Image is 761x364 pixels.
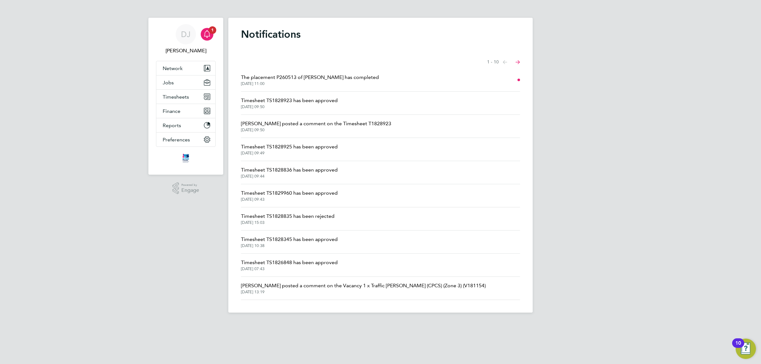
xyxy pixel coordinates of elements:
button: Open Resource Center, 10 new notifications [736,339,756,359]
a: 1 [201,24,213,44]
span: Timesheet TS1828345 has been approved [241,236,338,243]
span: [DATE] 09:50 [241,104,338,109]
nav: Main navigation [148,18,223,175]
a: Timesheet TS1828835 has been rejected[DATE] 15:03 [241,212,335,225]
button: Finance [156,104,215,118]
a: The placement P260513 of [PERSON_NAME] has completed[DATE] 11:00 [241,74,379,86]
span: [PERSON_NAME] posted a comment on the Timesheet T1828923 [241,120,391,127]
span: [PERSON_NAME] posted a comment on the Vacancy 1 x Traffic [PERSON_NAME] (CPCS) (Zone 3) (V181154) [241,282,486,289]
a: Timesheet TS1828925 has been approved[DATE] 09:49 [241,143,338,156]
a: Timesheet TS1828923 has been approved[DATE] 09:50 [241,97,338,109]
span: [DATE] 09:50 [241,127,391,133]
a: Timesheet TS1828836 has been approved[DATE] 09:44 [241,166,338,179]
span: Reports [163,122,181,128]
span: Timesheet TS1828835 has been rejected [241,212,335,220]
span: Engage [181,188,199,193]
a: Go to home page [156,153,216,163]
nav: Select page of notifications list [487,56,520,68]
a: Timesheet TS1826848 has been approved[DATE] 07:43 [241,259,338,271]
div: 10 [735,343,741,351]
span: [DATE] 09:43 [241,197,338,202]
button: Preferences [156,133,215,146]
button: Jobs [156,75,215,89]
span: Network [163,65,183,71]
span: [DATE] 07:43 [241,266,338,271]
button: Timesheets [156,90,215,104]
button: Reports [156,118,215,132]
span: [DATE] 13:19 [241,289,486,295]
h1: Notifications [241,28,520,41]
span: Jobs [163,80,174,86]
span: Preferences [163,137,190,143]
span: 1 [209,26,216,34]
a: [PERSON_NAME] posted a comment on the Vacancy 1 x Traffic [PERSON_NAME] (CPCS) (Zone 3) (V181154)... [241,282,486,295]
span: Powered by [181,182,199,188]
span: [DATE] 10:38 [241,243,338,248]
span: Timesheet TS1826848 has been approved [241,259,338,266]
span: [DATE] 09:49 [241,151,338,156]
span: [DATE] 11:00 [241,81,379,86]
span: Timesheets [163,94,189,100]
a: Powered byEngage [172,182,199,194]
span: The placement P260513 of [PERSON_NAME] has completed [241,74,379,81]
span: [DATE] 09:44 [241,174,338,179]
a: Timesheet TS1829960 has been approved[DATE] 09:43 [241,189,338,202]
span: Timesheet TS1828923 has been approved [241,97,338,104]
span: Timesheet TS1828925 has been approved [241,143,338,151]
span: Don Jeater [156,47,216,55]
a: DJ[PERSON_NAME] [156,24,216,55]
span: 1 - 10 [487,59,499,65]
img: itsconstruction-logo-retina.png [181,153,190,163]
span: Timesheet TS1828836 has been approved [241,166,338,174]
span: [DATE] 15:03 [241,220,335,225]
button: Network [156,61,215,75]
span: Timesheet TS1829960 has been approved [241,189,338,197]
span: Finance [163,108,180,114]
a: Timesheet TS1828345 has been approved[DATE] 10:38 [241,236,338,248]
a: [PERSON_NAME] posted a comment on the Timesheet T1828923[DATE] 09:50 [241,120,391,133]
span: DJ [181,30,191,38]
